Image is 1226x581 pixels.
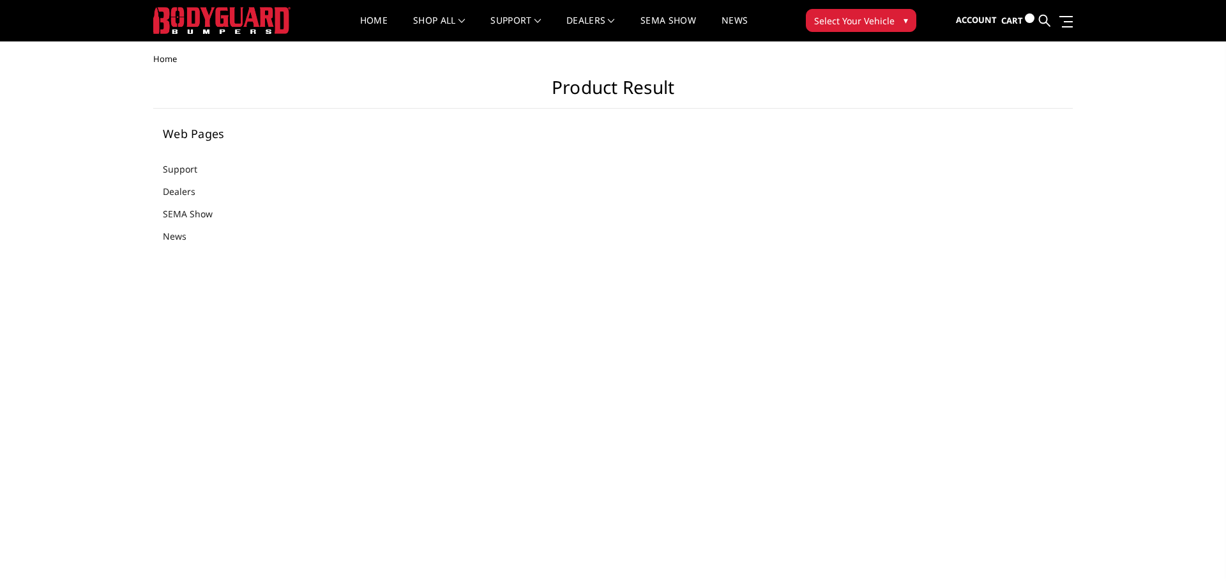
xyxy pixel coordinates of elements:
[360,16,388,41] a: Home
[490,16,541,41] a: Support
[163,128,319,139] h5: Web Pages
[722,16,748,41] a: News
[640,16,696,41] a: SEMA Show
[153,53,177,65] span: Home
[956,3,997,38] a: Account
[413,16,465,41] a: shop all
[806,9,916,32] button: Select Your Vehicle
[163,229,202,243] a: News
[153,7,291,34] img: BODYGUARD BUMPERS
[956,14,997,26] span: Account
[1001,3,1034,38] a: Cart
[814,14,895,27] span: Select Your Vehicle
[163,185,211,198] a: Dealers
[566,16,615,41] a: Dealers
[153,77,1073,109] h1: Product Result
[163,207,229,221] a: SEMA Show
[163,162,213,176] a: Support
[904,13,908,27] span: ▾
[1001,15,1023,26] span: Cart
